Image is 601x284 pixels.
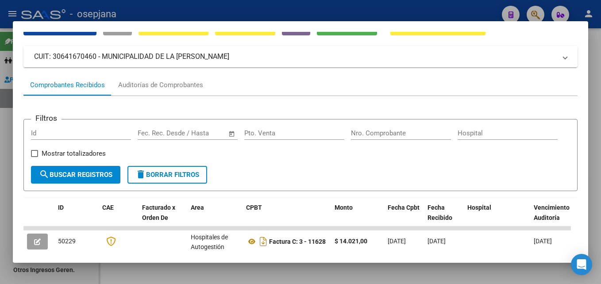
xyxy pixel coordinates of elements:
div: Comprobantes Recibidos [30,80,105,90]
span: 50229 [58,238,76,245]
input: End date [174,129,217,137]
button: Open calendar [227,129,237,139]
span: Hospital [467,204,491,211]
datatable-header-cell: Hospital [464,198,530,237]
div: Auditorías de Comprobantes [118,80,203,90]
strong: $ 14.021,00 [335,238,367,245]
span: [DATE] [428,238,446,245]
h3: Filtros [31,112,62,124]
datatable-header-cell: Monto [331,198,384,237]
datatable-header-cell: Fecha Recibido [424,198,464,237]
mat-icon: search [39,169,50,180]
mat-expansion-panel-header: CUIT: 30641670460 - MUNICIPALIDAD DE LA [PERSON_NAME] [23,46,578,67]
span: Borrar Filtros [135,171,199,179]
datatable-header-cell: Area [187,198,243,237]
span: [DATE] [388,238,406,245]
span: ID [58,204,64,211]
span: Vencimiento Auditoría [534,204,570,221]
mat-icon: delete [135,169,146,180]
span: Hospitales de Autogestión [191,234,228,251]
i: Descargar documento [258,234,269,249]
span: Fecha Cpbt [388,204,420,211]
datatable-header-cell: Vencimiento Auditoría [530,198,570,237]
datatable-header-cell: CAE [99,198,139,237]
span: Mostrar totalizadores [42,148,106,159]
span: Buscar Registros [39,171,112,179]
span: Monto [335,204,353,211]
span: [DATE] [534,238,552,245]
span: Fecha Recibido [428,204,452,221]
datatable-header-cell: CPBT [243,198,331,237]
datatable-header-cell: Facturado x Orden De [139,198,187,237]
button: Borrar Filtros [127,166,207,184]
strong: Factura C: 3 - 11628 [269,238,326,245]
span: CPBT [246,204,262,211]
input: Start date [138,129,166,137]
span: CAE [102,204,114,211]
datatable-header-cell: Fecha Cpbt [384,198,424,237]
span: Facturado x Orden De [142,204,175,221]
span: Area [191,204,204,211]
div: Open Intercom Messenger [571,254,592,275]
datatable-header-cell: ID [54,198,99,237]
mat-panel-title: CUIT: 30641670460 - MUNICIPALIDAD DE LA [PERSON_NAME] [34,51,556,62]
button: Buscar Registros [31,166,120,184]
